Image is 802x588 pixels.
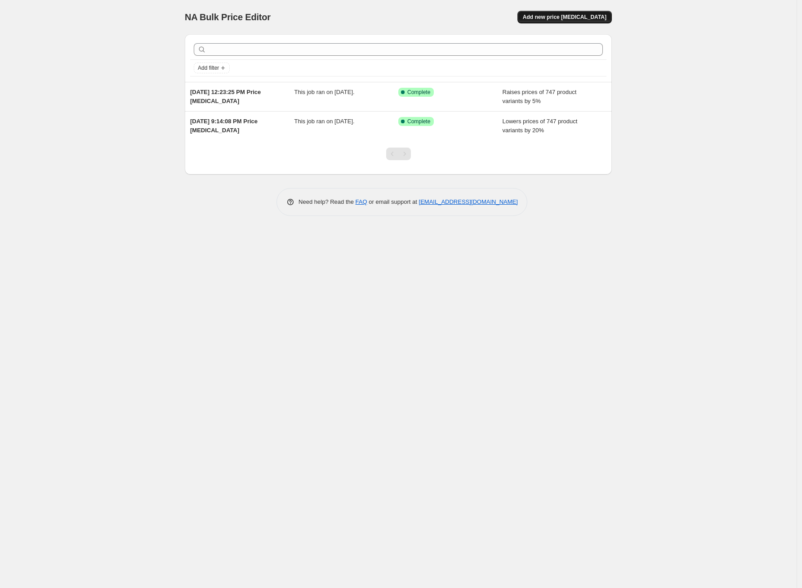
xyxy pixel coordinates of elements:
[198,64,219,72] span: Add filter
[185,12,271,22] span: NA Bulk Price Editor
[407,89,430,96] span: Complete
[194,63,230,73] button: Add filter
[294,89,355,95] span: This job ran on [DATE].
[407,118,430,125] span: Complete
[356,198,367,205] a: FAQ
[294,118,355,125] span: This job ran on [DATE].
[419,198,518,205] a: [EMAIL_ADDRESS][DOMAIN_NAME]
[503,118,578,134] span: Lowers prices of 747 product variants by 20%
[299,198,356,205] span: Need help? Read the
[386,148,411,160] nav: Pagination
[367,198,419,205] span: or email support at
[523,13,606,21] span: Add new price [MEDICAL_DATA]
[503,89,577,104] span: Raises prices of 747 product variants by 5%
[517,11,612,23] button: Add new price [MEDICAL_DATA]
[190,89,261,104] span: [DATE] 12:23:25 PM Price [MEDICAL_DATA]
[190,118,258,134] span: [DATE] 9:14:08 PM Price [MEDICAL_DATA]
